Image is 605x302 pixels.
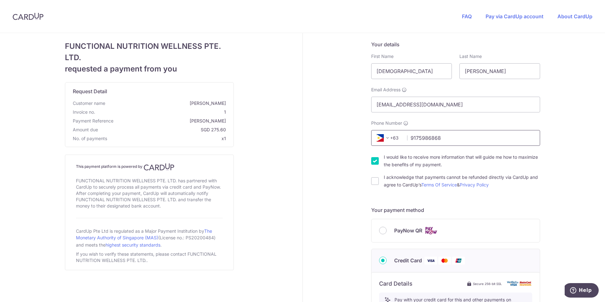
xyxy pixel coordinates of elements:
span: Email Address [371,87,400,93]
label: First Name [371,53,394,60]
span: +63 [374,134,403,142]
input: First name [371,63,452,79]
span: [PERSON_NAME] [116,118,226,124]
span: Credit Card [394,257,422,264]
a: About CardUp [557,13,592,20]
input: Email address [371,97,540,112]
span: Customer name [73,100,105,106]
span: Invoice no. [73,109,95,115]
input: Last name [459,63,540,79]
span: PayNow QR [394,227,422,234]
span: SGD 275.60 [101,127,226,133]
img: CardUp [13,13,43,20]
h6: Card Details [379,280,412,288]
a: FAQ [462,13,472,20]
span: No. of payments [73,135,107,142]
a: Terms Of Service [421,182,457,187]
h5: Your details [371,41,540,48]
label: Last Name [459,53,482,60]
a: highest security standards [106,242,160,248]
span: x1 [222,136,226,141]
span: 1 [98,109,226,115]
span: translation missing: en.request_detail [73,88,107,94]
span: Amount due [73,127,98,133]
div: PayNow QR Cards logo [379,227,532,235]
img: Union Pay [452,257,465,265]
img: CardUp [144,163,175,171]
div: FUNCTIONAL NUTRITION WELLNESS PTE. LTD. has partnered with CardUp to securely process all payment... [76,176,223,210]
span: Phone Number [371,120,402,126]
span: Secure 256-bit SSL [473,281,502,286]
span: requested a payment from you [65,63,234,75]
h4: This payment platform is powered by [76,163,223,171]
a: Privacy Policy [460,182,489,187]
img: Visa [424,257,437,265]
iframe: Opens a widget where you can find more information [565,283,599,299]
label: I would like to receive more information that will guide me how to maximize the benefits of my pa... [384,153,540,168]
div: Credit Card Visa Mastercard Union Pay [379,257,532,265]
span: translation missing: en.payment_reference [73,118,113,123]
img: Mastercard [438,257,451,265]
div: If you wish to verify these statements, please contact FUNCTIONAL NUTRITION WELLNESS PTE. LTD.. [76,250,223,265]
label: I acknowledge that payments cannot be refunded directly via CardUp and agree to CardUp’s & [384,174,540,189]
a: Pay via CardUp account [486,13,544,20]
img: Cards logo [425,227,437,235]
div: CardUp Pte Ltd is regulated as a Major Payment Institution by (License no.: PS20200484) and meets... [76,226,223,250]
span: FUNCTIONAL NUTRITION WELLNESS PTE. LTD. [65,41,234,63]
h5: Your payment method [371,206,540,214]
span: [PERSON_NAME] [108,100,226,106]
span: +63 [376,134,391,142]
img: card secure [507,281,532,286]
